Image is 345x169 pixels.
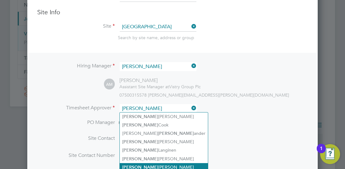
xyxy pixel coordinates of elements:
[119,84,201,89] div: Vistry Group Plc
[37,152,115,159] label: Site Contact Number
[122,122,158,128] b: [PERSON_NAME]
[120,62,196,71] input: Search for...
[120,22,196,32] input: Search for...
[122,156,158,162] b: [PERSON_NAME]
[118,35,194,40] span: Search by site name, address or group
[120,146,208,154] li: Langinen
[122,114,158,119] b: [PERSON_NAME]
[120,155,208,163] li: [PERSON_NAME]
[148,92,289,98] span: [PERSON_NAME][EMAIL_ADDRESS][PERSON_NAME][DOMAIN_NAME]
[37,105,115,111] label: Timesheet Approver
[119,84,169,89] span: Assistant Site Manager at
[122,148,158,153] b: [PERSON_NAME]
[104,79,115,90] span: AM
[37,135,115,142] label: Site Contact
[320,144,340,164] button: Open Resource Center, 1 new notification
[119,119,126,126] span: n/a
[320,148,323,157] div: 1
[122,139,158,144] b: [PERSON_NAME]
[37,119,115,126] label: PO Manager
[119,77,201,84] div: [PERSON_NAME]
[119,92,147,98] span: 07500315578
[158,131,194,136] b: [PERSON_NAME]
[37,23,115,30] label: Site
[120,129,208,138] li: [PERSON_NAME] ander
[120,121,208,129] li: Cook
[120,112,208,121] li: [PERSON_NAME]
[120,138,208,146] li: [PERSON_NAME]
[37,63,115,69] label: Hiring Manager
[37,8,308,16] h3: Site Info
[120,104,196,113] input: Search for...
